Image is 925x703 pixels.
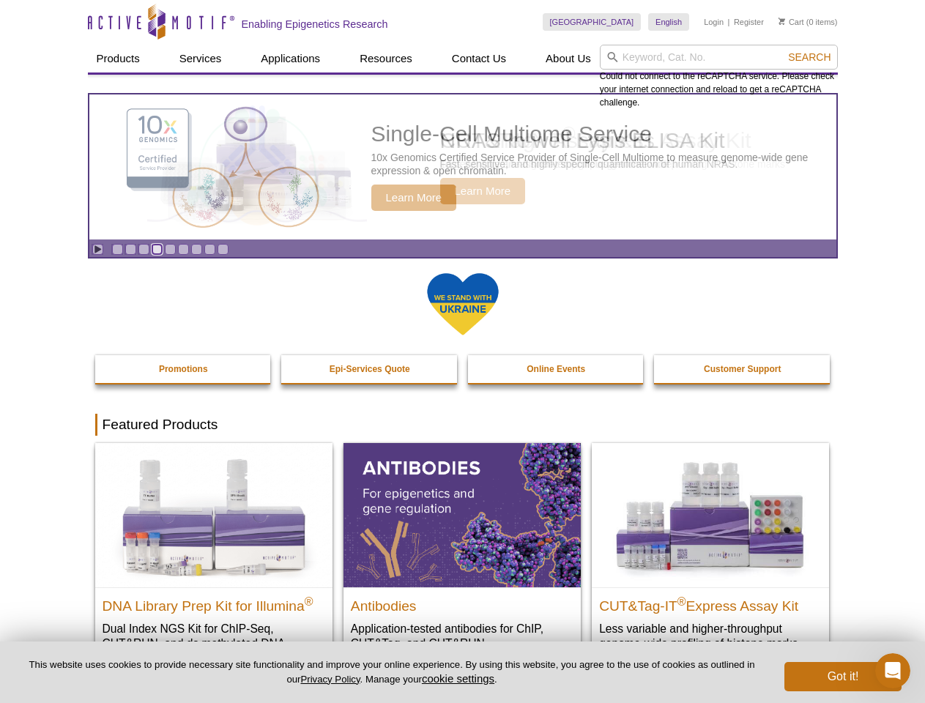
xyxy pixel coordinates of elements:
li: | [728,13,730,31]
a: Toggle autoplay [92,244,103,255]
a: CUT&RUN Assay Kits CUT&RUN Assay Kits Target chromatin-associated proteins genome wide. Learn More [89,94,836,239]
a: Go to slide 3 [138,244,149,255]
a: Services [171,45,231,72]
span: Learn More [440,178,526,204]
h2: DNA Library Prep Kit for Illumina [103,592,325,614]
a: Epi-Services Quote [281,355,458,383]
img: All Antibodies [343,443,581,587]
iframe: Intercom live chat [875,653,910,688]
a: Applications [252,45,329,72]
a: CUT&Tag-IT® Express Assay Kit CUT&Tag-IT®Express Assay Kit Less variable and higher-throughput ge... [592,443,829,665]
a: Go to slide 5 [165,244,176,255]
p: This website uses cookies to provide necessary site functionality and improve your online experie... [23,658,760,686]
p: Less variable and higher-throughput genome-wide profiling of histone marks​. [599,621,822,651]
a: Register [734,17,764,27]
img: Your Cart [779,18,785,25]
a: Promotions [95,355,272,383]
button: cookie settings [422,672,494,685]
strong: Promotions [159,364,208,374]
p: Target chromatin-associated proteins genome wide. [440,157,675,171]
a: Go to slide 2 [125,244,136,255]
a: Privacy Policy [300,674,360,685]
sup: ® [677,595,686,607]
a: Go to slide 4 [152,244,163,255]
a: About Us [537,45,600,72]
img: We Stand With Ukraine [426,272,499,337]
h2: Featured Products [95,414,831,436]
div: Could not connect to the reCAPTCHA service. Please check your internet connection and reload to g... [600,45,838,109]
a: Contact Us [443,45,515,72]
a: Cart [779,17,804,27]
h2: CUT&RUN Assay Kits [440,130,675,152]
img: CUT&RUN Assay Kits [147,100,367,234]
article: CUT&RUN Assay Kits [89,94,836,239]
a: Login [704,17,724,27]
strong: Online Events [527,364,585,374]
span: Search [788,51,831,63]
a: Go to slide 7 [191,244,202,255]
a: Go to slide 9 [218,244,229,255]
strong: Epi-Services Quote [330,364,410,374]
a: English [648,13,689,31]
a: [GEOGRAPHIC_DATA] [543,13,642,31]
p: Dual Index NGS Kit for ChIP-Seq, CUT&RUN, and ds methylated DNA assays. [103,621,325,666]
input: Keyword, Cat. No. [600,45,838,70]
a: Go to slide 1 [112,244,123,255]
a: Go to slide 6 [178,244,189,255]
a: Customer Support [654,355,831,383]
p: Application-tested antibodies for ChIP, CUT&Tag, and CUT&RUN. [351,621,573,651]
img: CUT&Tag-IT® Express Assay Kit [592,443,829,587]
li: (0 items) [779,13,838,31]
strong: Customer Support [704,364,781,374]
a: Go to slide 8 [204,244,215,255]
button: Search [784,51,835,64]
h2: CUT&Tag-IT Express Assay Kit [599,592,822,614]
a: Resources [351,45,421,72]
a: All Antibodies Antibodies Application-tested antibodies for ChIP, CUT&Tag, and CUT&RUN. [343,443,581,665]
sup: ® [305,595,313,607]
img: DNA Library Prep Kit for Illumina [95,443,333,587]
button: Got it! [784,662,902,691]
a: Products [88,45,149,72]
a: Online Events [468,355,645,383]
h2: Enabling Epigenetics Research [242,18,388,31]
a: DNA Library Prep Kit for Illumina DNA Library Prep Kit for Illumina® Dual Index NGS Kit for ChIP-... [95,443,333,680]
h2: Antibodies [351,592,573,614]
